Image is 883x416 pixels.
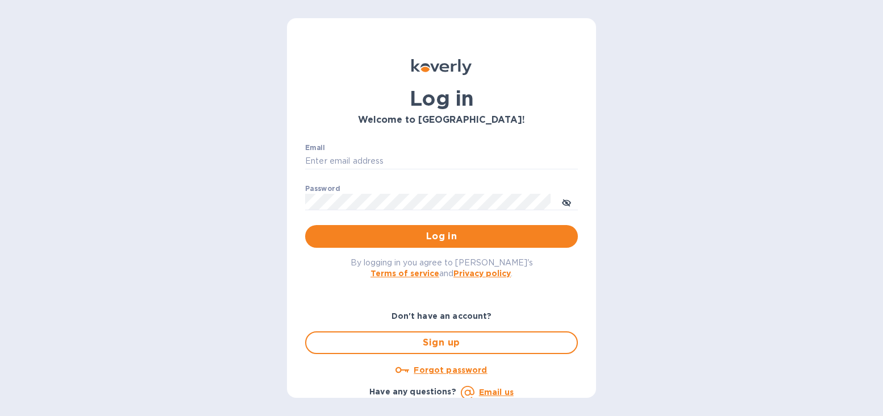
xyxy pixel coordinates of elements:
[305,86,578,110] h1: Log in
[453,269,511,278] a: Privacy policy
[305,225,578,248] button: Log in
[391,311,492,321] b: Don't have an account?
[555,190,578,213] button: toggle password visibility
[479,388,514,397] a: Email us
[305,185,340,192] label: Password
[370,269,439,278] a: Terms of service
[305,144,325,151] label: Email
[305,115,578,126] h3: Welcome to [GEOGRAPHIC_DATA]!
[351,258,533,278] span: By logging in you agree to [PERSON_NAME]'s and .
[414,365,487,375] u: Forgot password
[314,230,569,243] span: Log in
[411,59,472,75] img: Koverly
[305,153,578,170] input: Enter email address
[369,387,456,396] b: Have any questions?
[315,336,568,350] span: Sign up
[305,331,578,354] button: Sign up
